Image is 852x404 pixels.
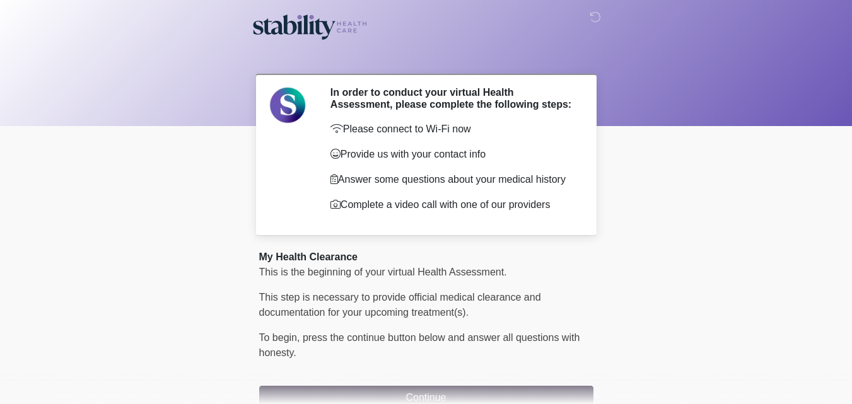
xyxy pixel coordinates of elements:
[330,172,575,187] p: Answer some questions about your medical history
[330,122,575,137] p: Please connect to Wi-Fi now
[330,86,575,110] h2: In order to conduct your virtual Health Assessment, please complete the following steps:
[259,267,507,277] span: This is the beginning of your virtual Health Assessment.
[247,9,373,42] img: Stability Healthcare Logo
[259,332,303,343] span: To begin,
[330,147,575,162] p: Provide us with your contact info
[259,332,580,358] span: press the continue button below and answer all questions with honesty.
[259,292,541,318] span: This step is necessary to provide official medical clearance and documentation for your upcoming ...
[259,250,593,265] div: My Health Clearance
[269,86,306,124] img: Agent Avatar
[330,197,575,212] p: Complete a video call with one of our providers
[250,45,603,69] h1: ‎ ‎ ‎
